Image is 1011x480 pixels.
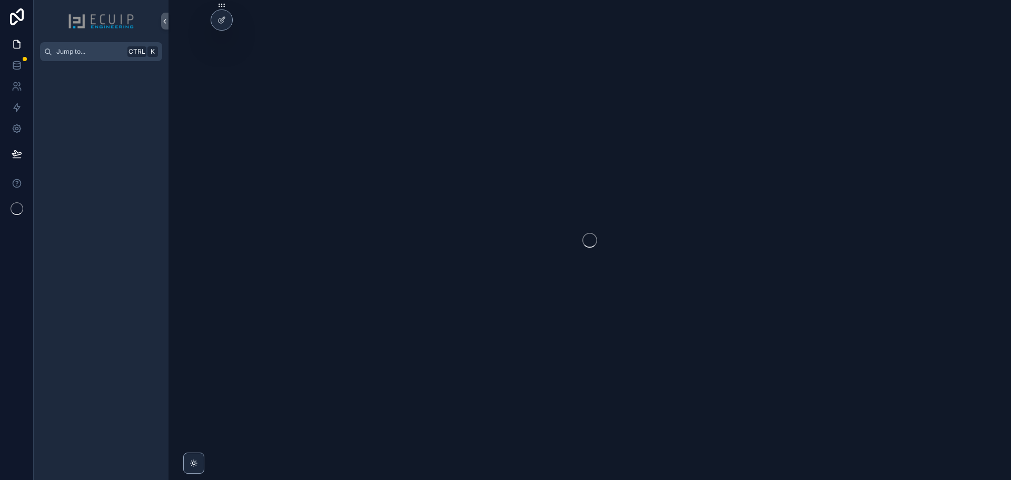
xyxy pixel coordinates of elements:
[148,47,157,56] span: K
[56,47,123,56] span: Jump to...
[68,13,134,30] img: App logo
[34,61,168,80] div: scrollable content
[127,46,146,57] span: Ctrl
[40,42,162,61] button: Jump to...CtrlK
